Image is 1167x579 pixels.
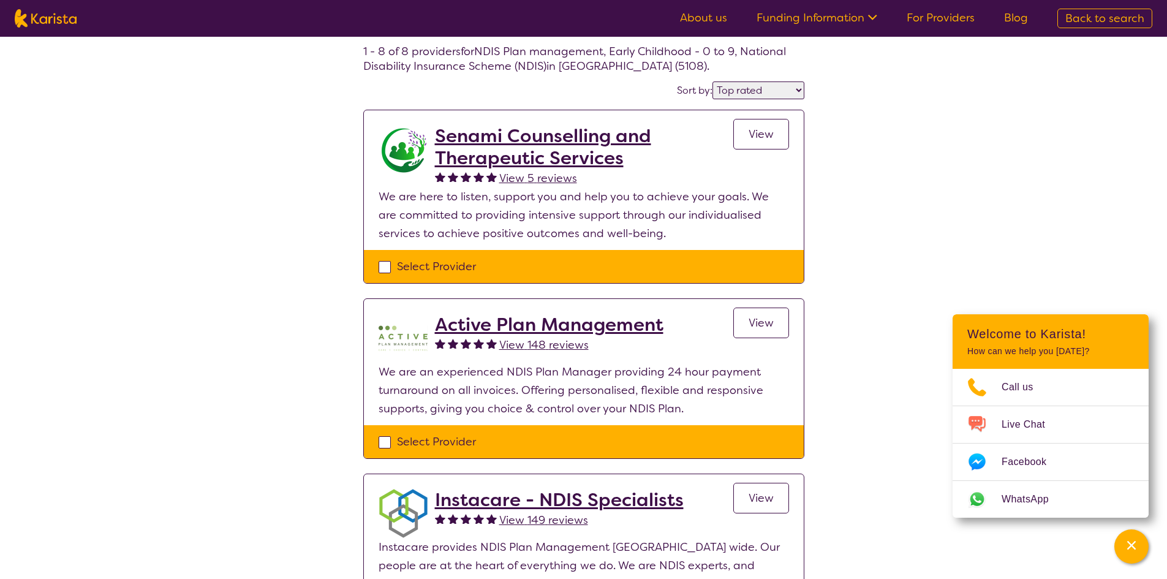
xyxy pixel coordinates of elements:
[733,119,789,149] a: View
[486,338,497,349] img: fullstar
[907,10,975,25] a: For Providers
[435,513,445,524] img: fullstar
[499,336,589,354] a: View 148 reviews
[379,125,428,174] img: r7dlggcrx4wwrwpgprcg.jpg
[1002,378,1048,396] span: Call us
[953,369,1149,518] ul: Choose channel
[1057,9,1152,28] a: Back to search
[379,187,789,243] p: We are here to listen, support you and help you to achieve your goals. We are committed to provid...
[749,316,774,330] span: View
[1114,529,1149,564] button: Channel Menu
[461,338,471,349] img: fullstar
[967,327,1134,341] h2: Welcome to Karista!
[379,489,428,538] img: obkhna0zu27zdd4ubuus.png
[379,363,789,418] p: We are an experienced NDIS Plan Manager providing 24 hour payment turnaround on all invoices. Off...
[680,10,727,25] a: About us
[733,483,789,513] a: View
[499,338,589,352] span: View 148 reviews
[379,314,428,363] img: pypzb5qm7jexfhutod0x.png
[448,338,458,349] img: fullstar
[1002,453,1061,471] span: Facebook
[1002,415,1060,434] span: Live Chat
[435,338,445,349] img: fullstar
[953,314,1149,518] div: Channel Menu
[499,169,577,187] a: View 5 reviews
[486,172,497,182] img: fullstar
[1004,10,1028,25] a: Blog
[499,171,577,186] span: View 5 reviews
[461,513,471,524] img: fullstar
[486,513,497,524] img: fullstar
[757,10,877,25] a: Funding Information
[749,127,774,142] span: View
[474,513,484,524] img: fullstar
[1002,490,1063,509] span: WhatsApp
[448,172,458,182] img: fullstar
[733,308,789,338] a: View
[474,172,484,182] img: fullstar
[749,491,774,505] span: View
[499,511,588,529] a: View 149 reviews
[967,346,1134,357] p: How can we help you [DATE]?
[435,172,445,182] img: fullstar
[677,84,712,97] label: Sort by:
[435,125,733,169] a: Senami Counselling and Therapeutic Services
[499,513,588,528] span: View 149 reviews
[953,481,1149,518] a: Web link opens in a new tab.
[474,338,484,349] img: fullstar
[435,314,663,336] a: Active Plan Management
[461,172,471,182] img: fullstar
[1065,11,1144,26] span: Back to search
[435,489,684,511] a: Instacare - NDIS Specialists
[15,9,77,28] img: Karista logo
[448,513,458,524] img: fullstar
